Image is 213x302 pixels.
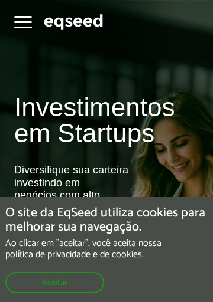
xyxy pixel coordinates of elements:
[44,12,103,32] img: EqSeed
[5,272,104,293] button: Aceitar
[14,164,140,215] div: Diversifique sua carteira investindo em negócios com alto potencial de crescimento
[5,238,208,260] p: Ao clicar em "aceitar", você aceita nossa .
[5,206,208,234] h5: O site da EqSeed utiliza cookies para melhorar sua navegação.
[5,250,142,260] a: política de privacidade e de cookies
[14,94,199,146] h1: Investimentos em Startups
